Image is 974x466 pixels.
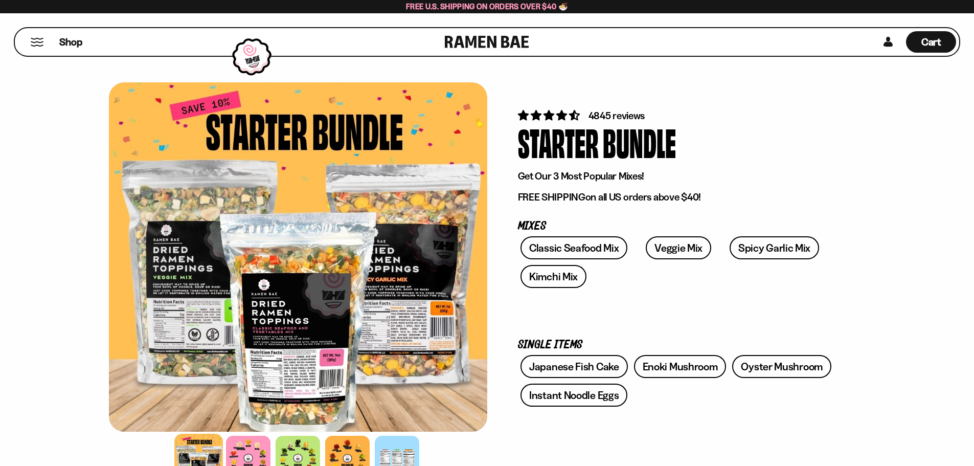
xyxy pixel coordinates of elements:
strong: FREE SHIPPING [518,191,585,203]
a: Enoki Mushroom [634,355,727,378]
a: Japanese Fish Cake [520,355,628,378]
a: Classic Seafood Mix [520,236,627,259]
span: 4845 reviews [588,109,645,122]
p: Get Our 3 Most Popular Mixes! [518,170,835,183]
p: Single Items [518,340,835,350]
button: Mobile Menu Trigger [30,38,44,47]
div: Starter [518,123,599,161]
p: Mixes [518,221,835,231]
span: Shop [59,35,82,49]
a: Spicy Garlic Mix [730,236,819,259]
div: Cart [906,28,956,56]
span: Free U.S. Shipping on Orders over $40 🍜 [406,2,568,11]
div: Bundle [603,123,676,161]
p: on all US orders above $40! [518,191,835,204]
span: Cart [921,36,941,48]
a: Veggie Mix [646,236,711,259]
a: Kimchi Mix [520,265,586,288]
span: 4.71 stars [518,109,582,122]
a: Oyster Mushroom [732,355,831,378]
a: Shop [59,31,82,53]
a: Instant Noodle Eggs [520,384,627,407]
